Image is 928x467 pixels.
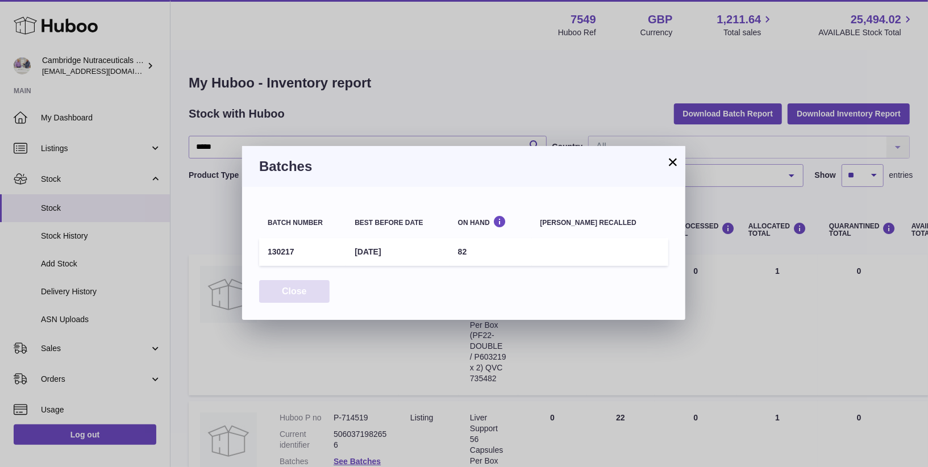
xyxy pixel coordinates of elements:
[355,219,440,227] div: Best before date
[666,155,680,169] button: ×
[540,219,660,227] div: [PERSON_NAME] recalled
[268,219,338,227] div: Batch number
[346,238,449,266] td: [DATE]
[259,157,668,176] h3: Batches
[259,280,330,303] button: Close
[259,238,346,266] td: 130217
[450,238,532,266] td: 82
[458,215,523,226] div: On Hand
